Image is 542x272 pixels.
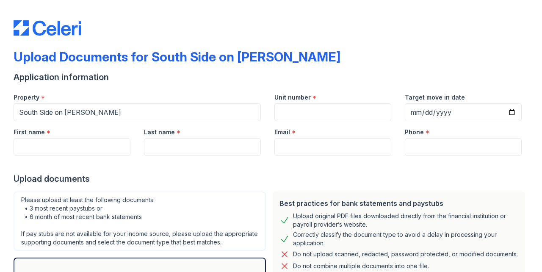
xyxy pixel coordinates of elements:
div: Upload original PDF files downloaded directly from the financial institution or payroll provider’... [293,212,518,229]
div: Correctly classify the document type to avoid a delay in processing your application. [293,230,518,247]
div: Upload Documents for South Side on [PERSON_NAME] [14,49,340,64]
label: Target move in date [405,93,465,102]
div: Best practices for bank statements and paystubs [279,198,518,208]
img: CE_Logo_Blue-a8612792a0a2168367f1c8372b55b34899dd931a85d93a1a3d3e32e68fde9ad4.png [14,20,81,36]
div: Do not combine multiple documents into one file. [293,261,429,271]
div: Upload documents [14,173,528,185]
label: Phone [405,128,424,136]
label: First name [14,128,45,136]
div: Application information [14,71,528,83]
div: Please upload at least the following documents: • 3 most recent paystubs or • 6 month of most rec... [14,192,266,251]
label: Email [274,128,290,136]
label: Unit number [274,93,311,102]
label: Last name [144,128,175,136]
label: Property [14,93,39,102]
div: Do not upload scanned, redacted, password protected, or modified documents. [293,249,518,259]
